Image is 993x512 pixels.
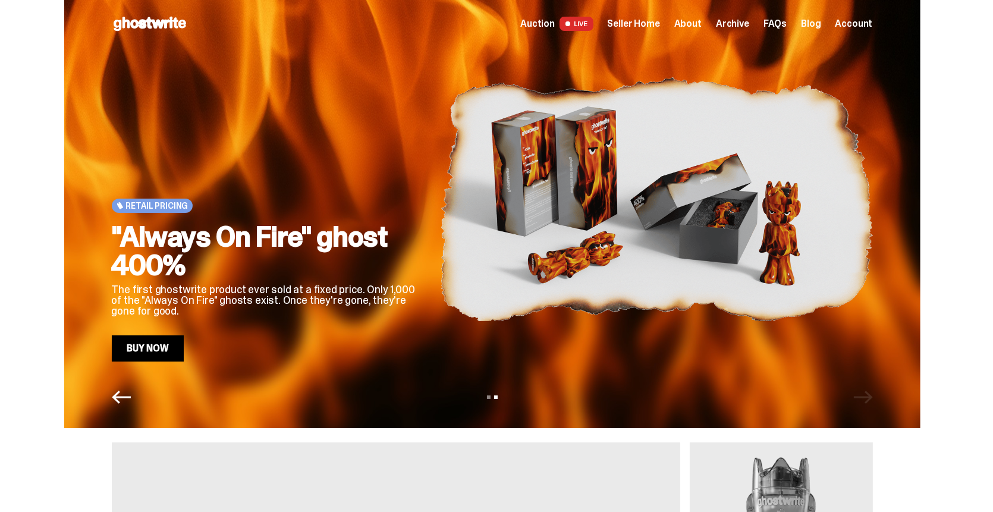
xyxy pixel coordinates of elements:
[112,284,421,316] p: The first ghostwrite product ever sold at a fixed price. Only 1,000 of the "Always On Fire" ghost...
[440,37,873,362] img: "Always On Fire" ghost 400%
[835,19,873,29] a: Account
[520,17,593,31] a: Auction LIVE
[494,395,498,399] button: View slide 2
[608,19,660,29] a: Seller Home
[487,395,491,399] button: View slide 1
[126,201,188,211] span: Retail Pricing
[801,19,821,29] a: Blog
[763,19,787,29] a: FAQs
[112,222,421,279] h2: "Always On Fire" ghost 400%
[560,17,593,31] span: LIVE
[520,19,555,29] span: Auction
[112,388,131,407] button: Previous
[674,19,702,29] a: About
[716,19,749,29] a: Archive
[112,335,184,362] a: Buy Now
